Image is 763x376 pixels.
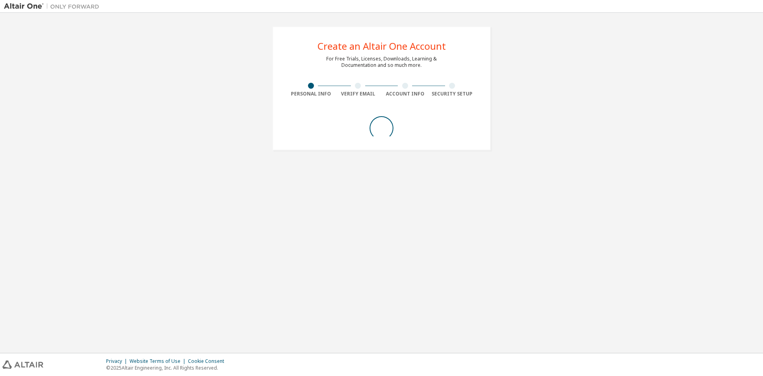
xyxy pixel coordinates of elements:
[335,91,382,97] div: Verify Email
[381,91,429,97] div: Account Info
[4,2,103,10] img: Altair One
[326,56,437,68] div: For Free Trials, Licenses, Downloads, Learning & Documentation and so much more.
[429,91,476,97] div: Security Setup
[188,358,229,364] div: Cookie Consent
[130,358,188,364] div: Website Terms of Use
[287,91,335,97] div: Personal Info
[318,41,446,51] div: Create an Altair One Account
[106,358,130,364] div: Privacy
[106,364,229,371] p: © 2025 Altair Engineering, Inc. All Rights Reserved.
[2,360,43,369] img: altair_logo.svg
